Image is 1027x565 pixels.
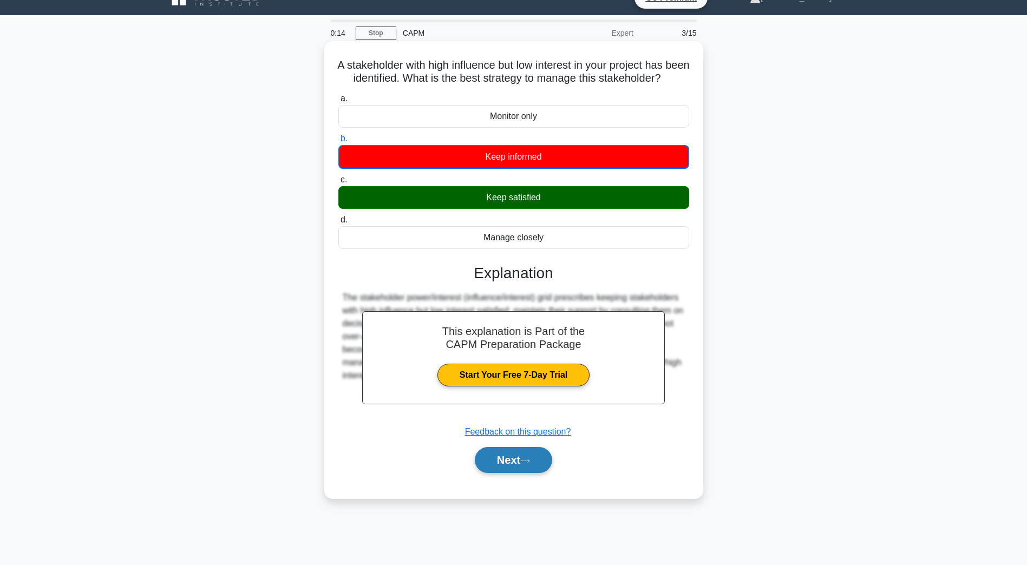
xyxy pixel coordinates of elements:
[345,264,683,282] h3: Explanation
[338,186,689,209] div: Keep satisfied
[356,27,396,40] a: Stop
[396,22,545,44] div: CAPM
[640,22,703,44] div: 3/15
[437,364,590,386] a: Start Your Free 7-Day Trial
[343,291,685,382] div: The stakeholder power/interest (influence/interest) grid prescribes keeping stakeholders with hig...
[341,134,348,143] span: b.
[475,447,552,473] button: Next
[338,226,689,249] div: Manage closely
[338,145,689,169] div: Keep informed
[338,105,689,128] div: Monitor only
[341,175,347,184] span: c.
[324,22,356,44] div: 0:14
[337,58,690,86] h5: A stakeholder with high influence but low interest in your project has been identified. What is t...
[341,94,348,103] span: a.
[341,215,348,224] span: d.
[545,22,640,44] div: Expert
[465,427,571,436] a: Feedback on this question?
